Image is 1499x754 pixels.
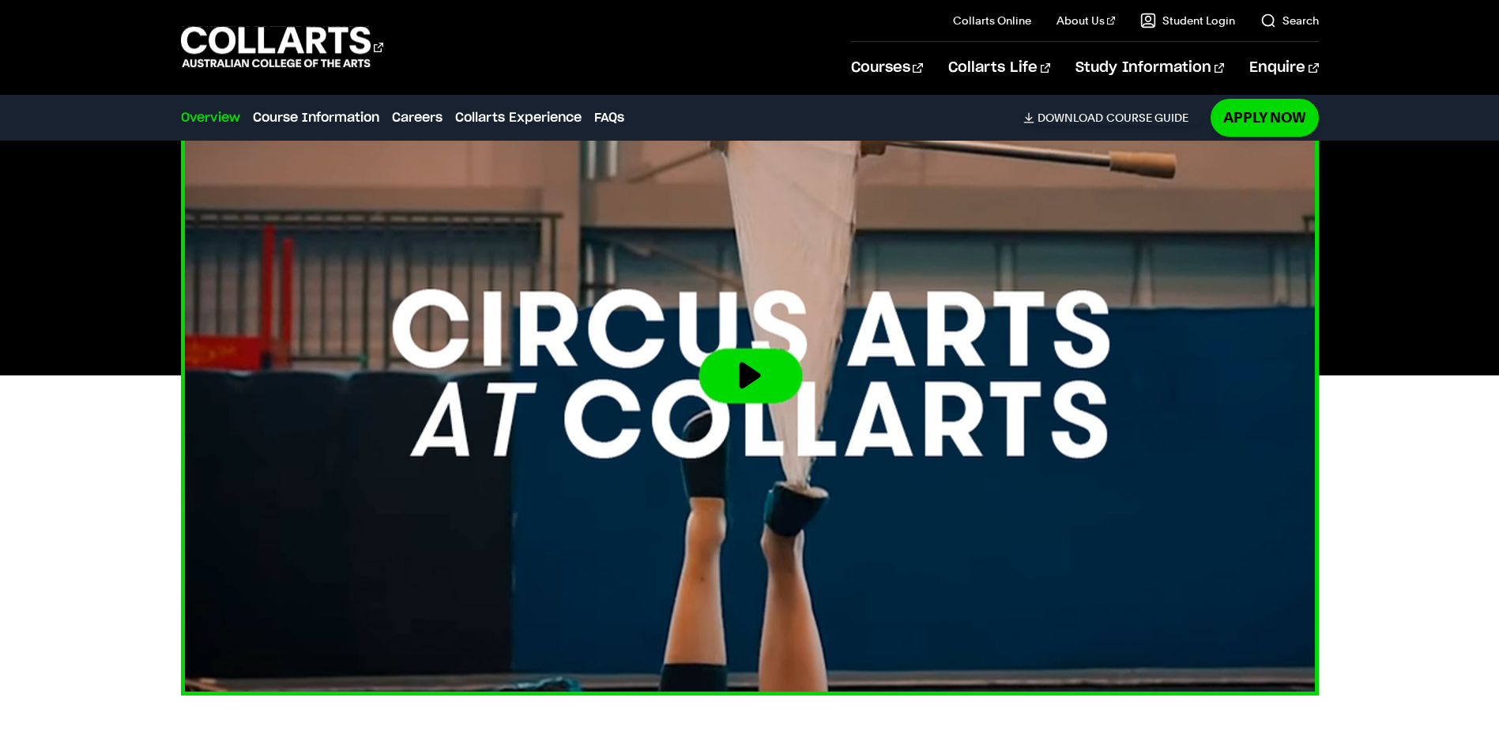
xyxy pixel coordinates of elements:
[953,13,1031,28] a: Collarts Online
[455,108,582,127] a: Collarts Experience
[181,108,240,127] a: Overview
[1075,42,1224,94] a: Study Information
[253,108,379,127] a: Course Information
[948,42,1050,94] a: Collarts Life
[594,108,624,127] a: FAQs
[1211,99,1319,136] a: Apply Now
[1260,13,1319,28] a: Search
[392,108,443,127] a: Careers
[851,42,923,94] a: Courses
[181,25,383,70] div: Go to homepage
[1249,42,1318,94] a: Enquire
[1056,13,1115,28] a: About Us
[1023,111,1201,125] a: DownloadCourse Guide
[1140,13,1235,28] a: Student Login
[1038,111,1103,125] span: Download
